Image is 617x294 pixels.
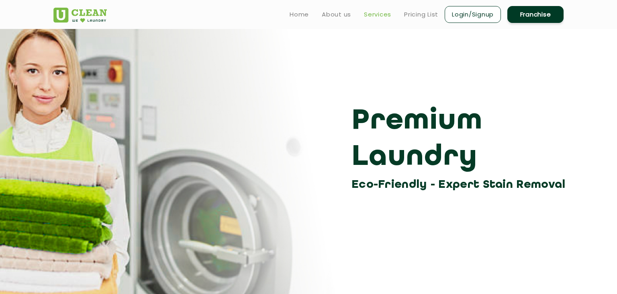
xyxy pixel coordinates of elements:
a: About us [322,10,351,19]
a: Home [290,10,309,19]
img: UClean Laundry and Dry Cleaning [53,8,107,23]
a: Pricing List [404,10,438,19]
a: Login/Signup [445,6,501,23]
h3: Eco-Friendly - Expert Stain Removal [351,176,570,194]
a: Franchise [507,6,564,23]
h3: Premium Laundry [351,103,570,176]
a: Services [364,10,391,19]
